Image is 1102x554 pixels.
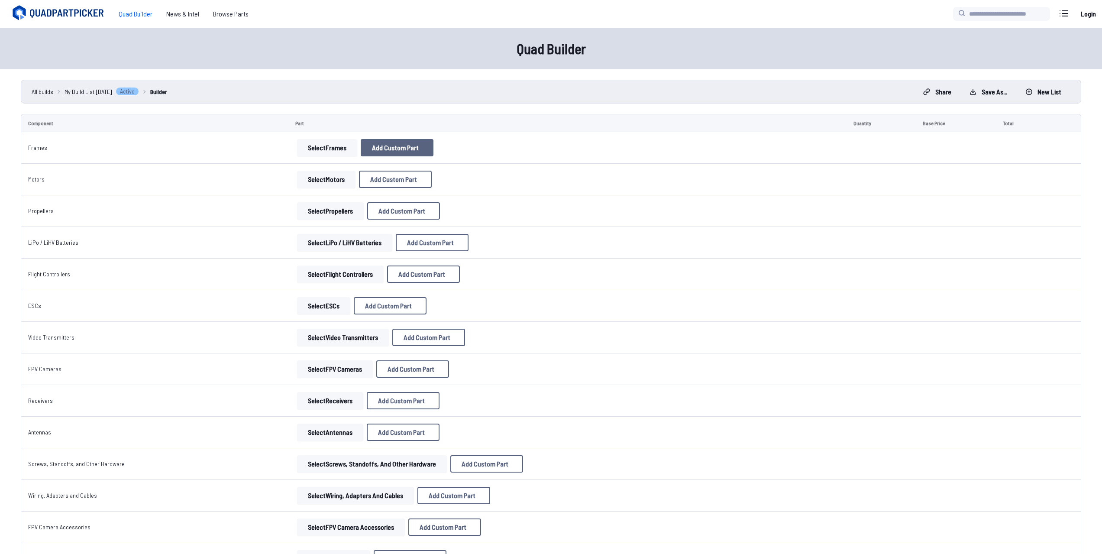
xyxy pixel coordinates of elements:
[297,392,363,409] button: SelectReceivers
[450,455,523,473] button: Add Custom Part
[297,487,414,504] button: SelectWiring, Adapters and Cables
[396,234,469,251] button: Add Custom Part
[295,424,365,441] a: SelectAntennas
[387,266,460,283] button: Add Custom Part
[297,518,405,536] button: SelectFPV Camera Accessories
[388,366,434,373] span: Add Custom Part
[295,139,359,156] a: SelectFrames
[367,424,440,441] button: Add Custom Part
[462,460,508,467] span: Add Custom Part
[28,144,47,151] a: Frames
[295,171,357,188] a: SelectMotors
[297,234,392,251] button: SelectLiPo / LiHV Batteries
[28,492,97,499] a: Wiring, Adapters and Cables
[404,334,450,341] span: Add Custom Part
[28,302,41,309] a: ESCs
[297,360,373,378] button: SelectFPV Cameras
[295,455,449,473] a: SelectScrews, Standoffs, and Other Hardware
[295,234,394,251] a: SelectLiPo / LiHV Batteries
[295,297,352,314] a: SelectESCs
[297,297,350,314] button: SelectESCs
[295,487,416,504] a: SelectWiring, Adapters and Cables
[28,397,53,404] a: Receivers
[962,85,1015,99] button: Save as...
[429,492,475,499] span: Add Custom Part
[354,297,427,314] button: Add Custom Part
[420,524,466,531] span: Add Custom Part
[28,239,78,246] a: LiPo / LiHV Batteries
[150,87,167,96] a: Builder
[112,5,159,23] a: Quad Builder
[288,114,847,132] td: Part
[407,239,454,246] span: Add Custom Part
[28,365,61,373] a: FPV Cameras
[361,139,433,156] button: Add Custom Part
[274,38,828,59] h1: Quad Builder
[916,85,959,99] button: Share
[378,397,425,404] span: Add Custom Part
[378,207,425,214] span: Add Custom Part
[417,487,490,504] button: Add Custom Part
[297,329,389,346] button: SelectVideo Transmitters
[32,87,53,96] a: All builds
[159,5,206,23] a: News & Intel
[206,5,255,23] a: Browse Parts
[372,144,419,151] span: Add Custom Part
[295,518,407,536] a: SelectFPV Camera Accessories
[367,202,440,220] button: Add Custom Part
[378,429,425,436] span: Add Custom Part
[297,455,447,473] button: SelectScrews, Standoffs, and Other Hardware
[392,329,465,346] button: Add Custom Part
[295,266,385,283] a: SelectFlight Controllers
[21,114,288,132] td: Component
[847,114,916,132] td: Quantity
[297,202,364,220] button: SelectPropellers
[297,139,357,156] button: SelectFrames
[408,518,481,536] button: Add Custom Part
[1078,5,1099,23] a: Login
[297,171,355,188] button: SelectMotors
[1018,85,1069,99] button: New List
[295,392,365,409] a: SelectReceivers
[295,202,365,220] a: SelectPropellers
[370,176,417,183] span: Add Custom Part
[365,302,412,309] span: Add Custom Part
[28,523,90,531] a: FPV Camera Accessories
[65,87,139,96] a: My Build List [DATE]Active
[65,87,112,96] span: My Build List [DATE]
[28,460,125,467] a: Screws, Standoffs, and Other Hardware
[28,175,45,183] a: Motors
[916,114,995,132] td: Base Price
[359,171,432,188] button: Add Custom Part
[295,360,375,378] a: SelectFPV Cameras
[28,270,70,278] a: Flight Controllers
[297,266,384,283] button: SelectFlight Controllers
[398,271,445,278] span: Add Custom Part
[376,360,449,378] button: Add Custom Part
[996,114,1050,132] td: Total
[295,329,391,346] a: SelectVideo Transmitters
[116,87,139,96] span: Active
[367,392,440,409] button: Add Custom Part
[28,207,54,214] a: Propellers
[28,334,74,341] a: Video Transmitters
[28,428,51,436] a: Antennas
[297,424,363,441] button: SelectAntennas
